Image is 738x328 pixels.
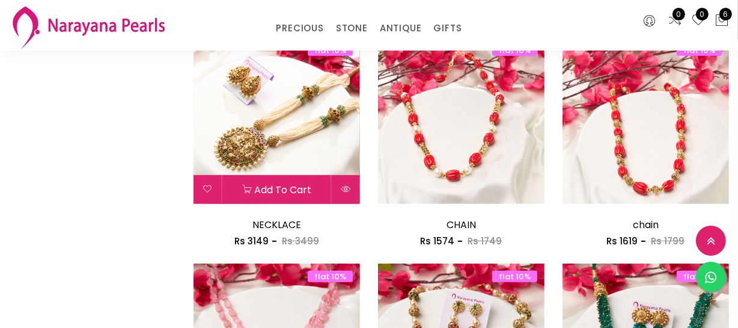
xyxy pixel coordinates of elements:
[194,175,222,204] button: Add to wishlist
[447,218,476,232] a: CHAIN
[433,19,462,37] a: GIFTS
[715,13,729,29] button: 6
[222,175,331,204] button: Add to cart
[633,218,659,232] a: chain
[380,19,422,37] a: ANTIQUE
[696,8,709,20] span: 0
[672,8,685,20] span: 0
[234,235,269,247] span: Rs 3149
[420,235,454,247] span: Rs 1574
[336,19,368,37] a: STONE
[677,271,722,282] span: flat 10%
[308,271,353,282] span: flat 10%
[606,235,638,247] span: Rs 1619
[691,13,706,29] a: 0
[719,8,732,20] span: 6
[332,175,360,204] button: Quick View
[651,235,685,247] span: Rs 1799
[468,235,502,247] span: Rs 1749
[492,271,537,282] span: flat 10%
[252,218,301,232] a: NECKLACE
[282,235,319,247] span: Rs 3499
[668,13,682,29] a: 0
[276,19,323,37] a: PRECIOUS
